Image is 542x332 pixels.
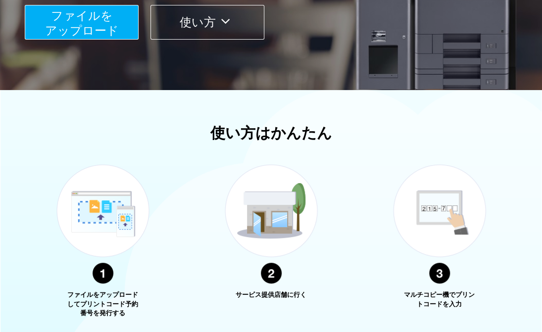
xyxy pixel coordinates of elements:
button: 使い方 [150,5,264,40]
button: ファイルを​​アップロード [25,5,139,40]
p: マルチコピー機でプリントコードを入力 [402,290,477,309]
p: ファイルをアップロードしてプリントコード予約番号を発行する [66,290,140,318]
p: サービス提供店舗に行く [234,290,308,300]
span: ファイルを ​​アップロード [45,9,119,37]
